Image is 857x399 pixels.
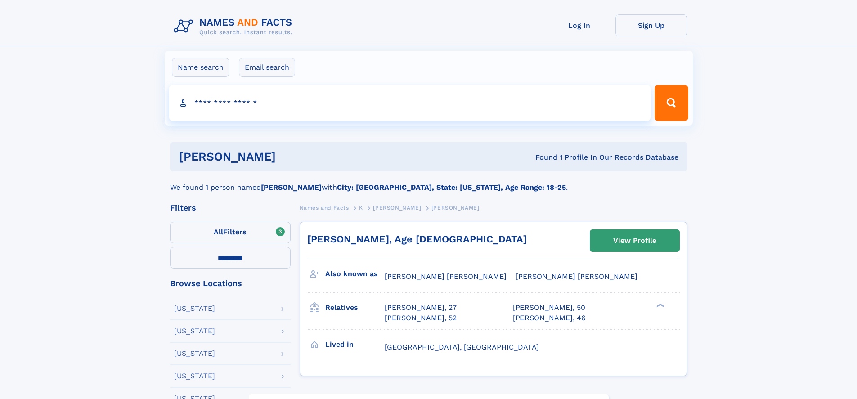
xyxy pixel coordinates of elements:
span: [GEOGRAPHIC_DATA], [GEOGRAPHIC_DATA] [385,343,539,351]
div: [US_STATE] [174,372,215,380]
a: Sign Up [615,14,687,36]
a: K [359,202,363,213]
div: Browse Locations [170,279,291,287]
h3: Lived in [325,337,385,352]
span: [PERSON_NAME] [PERSON_NAME] [516,272,637,281]
div: [US_STATE] [174,327,215,335]
span: All [214,228,223,236]
button: Search Button [655,85,688,121]
label: Name search [172,58,229,77]
a: [PERSON_NAME], Age [DEMOGRAPHIC_DATA] [307,233,527,245]
label: Filters [170,222,291,243]
div: ❯ [654,303,665,309]
b: City: [GEOGRAPHIC_DATA], State: [US_STATE], Age Range: 18-25 [337,183,566,192]
div: Found 1 Profile In Our Records Database [405,152,678,162]
div: [US_STATE] [174,305,215,312]
label: Email search [239,58,295,77]
span: [PERSON_NAME] [PERSON_NAME] [385,272,507,281]
a: Names and Facts [300,202,349,213]
a: [PERSON_NAME], 50 [513,303,585,313]
h3: Relatives [325,300,385,315]
h1: [PERSON_NAME] [179,151,406,162]
div: We found 1 person named with . [170,171,687,193]
img: Logo Names and Facts [170,14,300,39]
h3: Also known as [325,266,385,282]
b: [PERSON_NAME] [261,183,322,192]
span: [PERSON_NAME] [431,205,480,211]
span: [PERSON_NAME] [373,205,421,211]
span: K [359,205,363,211]
div: Filters [170,204,291,212]
a: Log In [543,14,615,36]
div: View Profile [613,230,656,251]
a: [PERSON_NAME], 46 [513,313,586,323]
a: [PERSON_NAME], 52 [385,313,457,323]
a: [PERSON_NAME] [373,202,421,213]
div: [US_STATE] [174,350,215,357]
a: View Profile [590,230,679,251]
input: search input [169,85,651,121]
a: [PERSON_NAME], 27 [385,303,457,313]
